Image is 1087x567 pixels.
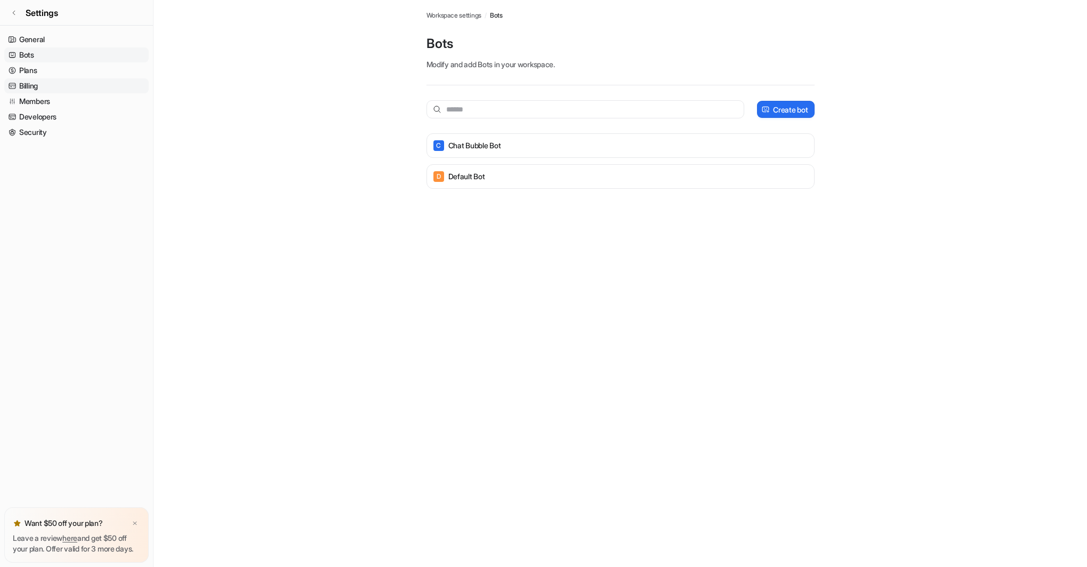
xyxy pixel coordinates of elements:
[448,171,485,182] p: Default Bot
[4,109,149,124] a: Developers
[426,35,815,52] p: Bots
[25,518,103,529] p: Want $50 off your plan?
[485,11,487,20] span: /
[426,11,482,20] a: Workspace settings
[4,125,149,140] a: Security
[13,533,140,554] p: Leave a review and get $50 off your plan. Offer valid for 3 more days.
[62,533,77,542] a: here
[757,101,814,118] button: Create bot
[26,6,58,19] span: Settings
[4,94,149,109] a: Members
[490,11,503,20] a: Bots
[4,47,149,62] a: Bots
[132,520,138,527] img: x
[13,519,21,528] img: star
[4,63,149,78] a: Plans
[433,140,444,151] span: C
[4,78,149,93] a: Billing
[433,171,444,182] span: D
[426,59,815,70] p: Modify and add Bots in your workspace.
[4,32,149,47] a: General
[761,106,770,114] img: create
[773,104,808,115] p: Create bot
[448,140,501,151] p: Chat Bubble Bot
